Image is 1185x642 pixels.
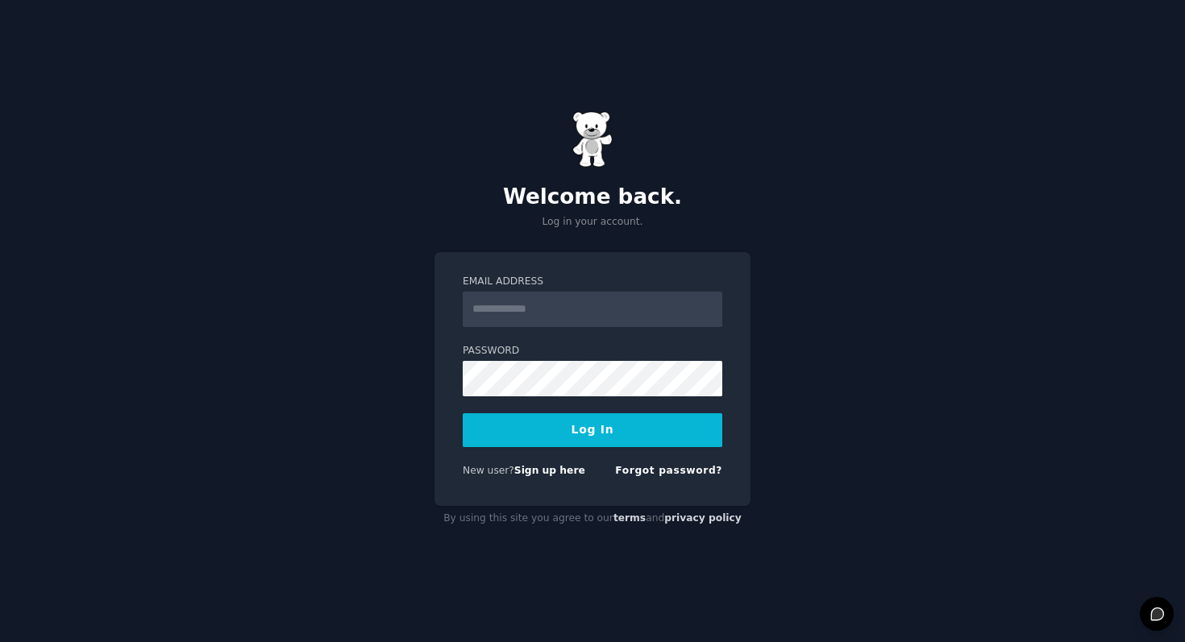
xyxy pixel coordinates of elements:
[434,506,750,532] div: By using this site you agree to our and
[664,512,742,524] a: privacy policy
[615,465,722,476] a: Forgot password?
[434,215,750,230] p: Log in your account.
[463,465,514,476] span: New user?
[463,413,722,447] button: Log In
[463,344,722,358] label: Password
[613,512,646,524] a: terms
[572,111,613,168] img: Gummy Bear
[514,465,585,476] a: Sign up here
[463,275,722,289] label: Email Address
[434,184,750,210] h2: Welcome back.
